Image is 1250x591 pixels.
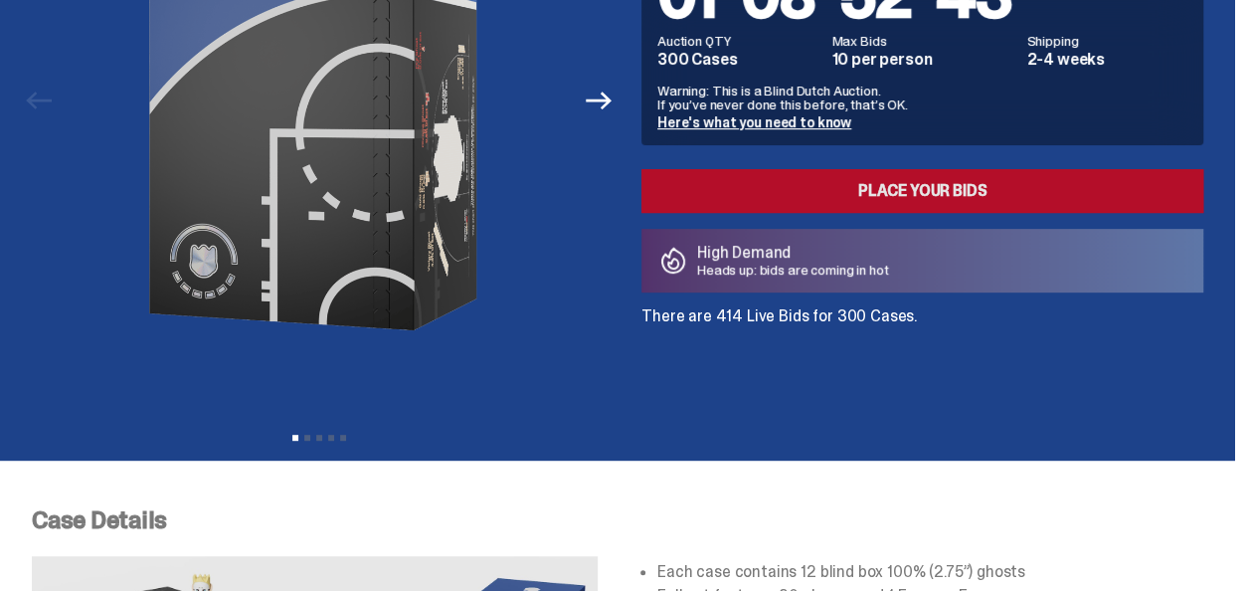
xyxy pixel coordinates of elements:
[32,508,1203,532] p: Case Details
[316,435,322,441] button: View slide 3
[657,564,1203,580] li: Each case contains 12 blind box 100% (2.75”) ghosts
[577,79,621,122] button: Next
[657,113,851,131] a: Here's what you need to know
[697,245,889,261] p: High Demand
[657,84,1187,111] p: Warning: This is a Blind Dutch Auction. If you’ve never done this before, that’s OK.
[657,34,820,48] dt: Auction QTY
[832,52,1015,68] dd: 10 per person
[292,435,298,441] button: View slide 1
[697,263,889,277] p: Heads up: bids are coming in hot
[641,169,1203,213] a: Place your Bids
[657,52,820,68] dd: 300 Cases
[304,435,310,441] button: View slide 2
[832,34,1015,48] dt: Max Bids
[340,435,346,441] button: View slide 5
[1026,34,1187,48] dt: Shipping
[1026,52,1187,68] dd: 2-4 weeks
[328,435,334,441] button: View slide 4
[641,308,1203,324] p: There are 414 Live Bids for 300 Cases.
